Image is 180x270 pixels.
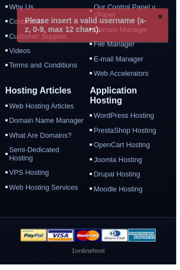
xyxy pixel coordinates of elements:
[6,185,87,197] a: Web Hosting Services
[92,1,173,21] a: Our Control Panel v. cPanel
[92,82,173,111] h3: Application Hosting
[25,17,150,34] span: Please insert a valid username (a-z, 0-9, max 12 chars).
[6,61,87,72] a: Terms and Conditions
[6,147,87,167] a: Semi-Dedicated Hosting
[92,69,173,81] a: Web Accelerators
[6,16,87,28] a: Contact Us
[6,132,87,144] a: What Are Domains?
[92,127,173,139] a: PrestaShop Hosting
[6,102,87,114] a: Web Hosting Articles
[92,112,173,124] a: WordPress Hosting
[92,54,173,66] a: E-mail Manager
[6,117,87,129] a: Domain Name Manager
[6,170,87,182] a: VPS Hosting
[92,142,173,154] a: OpenCart Hosting
[6,82,87,101] h3: Hosting Articles
[92,157,173,169] a: Joomla Hosting
[92,187,173,199] a: Moodle Hosting
[6,31,87,43] a: Customer Support
[6,1,87,13] a: Why Us
[6,46,87,58] a: Videos
[92,172,173,184] a: Drupal Hosting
